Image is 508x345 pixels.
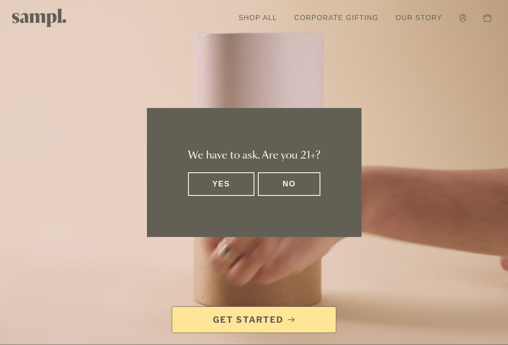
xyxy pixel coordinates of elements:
a: Corporate Gifting [290,9,383,27]
img: Sampl logo [12,9,67,27]
a: Our Story [391,9,447,27]
span: Get Started [213,314,284,326]
a: Get Started [172,306,336,333]
a: Shop All [234,9,281,27]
